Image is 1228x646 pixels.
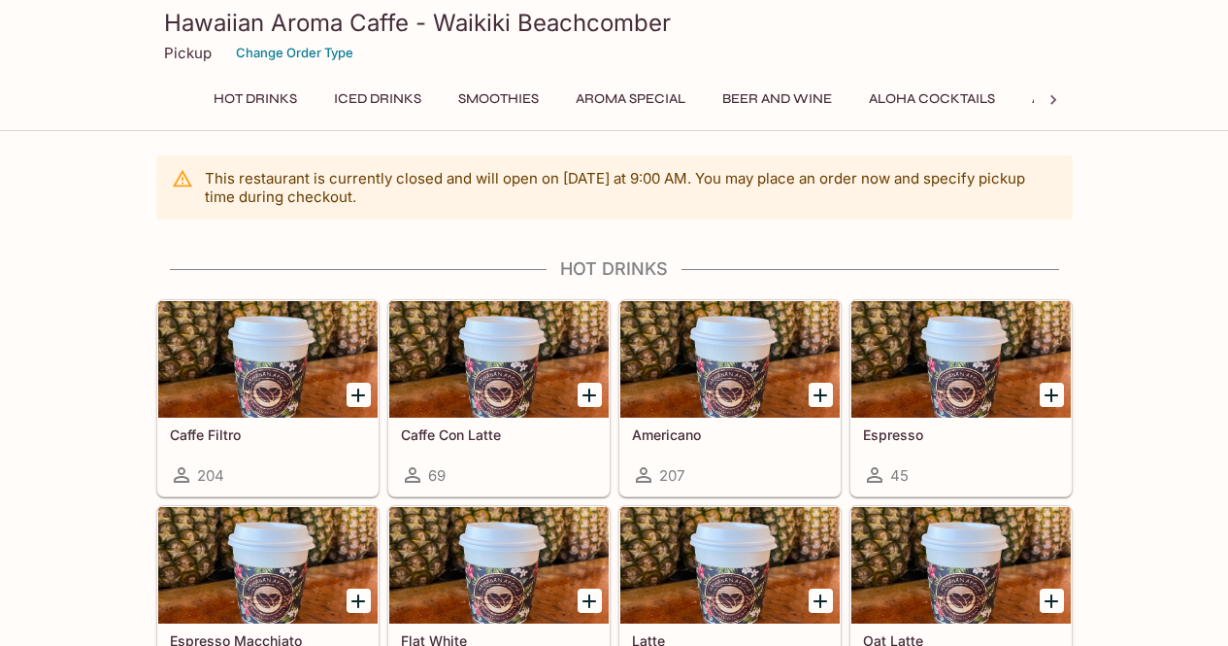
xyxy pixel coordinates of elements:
[890,466,909,485] span: 45
[619,300,841,496] a: Americano207
[164,8,1065,38] h3: Hawaiian Aroma Caffe - Waikiki Beachcomber
[620,301,840,418] div: Americano
[227,38,362,68] button: Change Order Type
[164,44,212,62] p: Pickup
[858,85,1006,113] button: Aloha Cocktails
[401,426,597,443] h5: Caffe Con Latte
[157,300,379,496] a: Caffe Filtro204
[578,383,602,407] button: Add Caffe Con Latte
[388,300,610,496] a: Caffe Con Latte69
[863,426,1059,443] h5: Espresso
[428,466,446,485] span: 69
[158,507,378,624] div: Espresso Macchiato
[578,589,602,613] button: Add Flat White
[659,466,684,485] span: 207
[156,258,1073,280] h4: Hot Drinks
[1040,589,1064,613] button: Add Oat Latte
[323,85,432,113] button: Iced Drinks
[1021,85,1151,113] button: All Day Bubbly
[620,507,840,624] div: Latte
[850,300,1072,496] a: Espresso45
[851,301,1071,418] div: Espresso
[851,507,1071,624] div: Oat Latte
[347,589,371,613] button: Add Espresso Macchiato
[205,169,1057,206] p: This restaurant is currently closed and will open on [DATE] at 9:00 AM . You may place an order n...
[809,383,833,407] button: Add Americano
[347,383,371,407] button: Add Caffe Filtro
[565,85,696,113] button: Aroma Special
[632,426,828,443] h5: Americano
[203,85,308,113] button: Hot Drinks
[389,301,609,418] div: Caffe Con Latte
[389,507,609,624] div: Flat White
[809,589,833,613] button: Add Latte
[1040,383,1064,407] button: Add Espresso
[170,426,366,443] h5: Caffe Filtro
[197,466,224,485] span: 204
[448,85,549,113] button: Smoothies
[712,85,843,113] button: Beer and Wine
[158,301,378,418] div: Caffe Filtro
